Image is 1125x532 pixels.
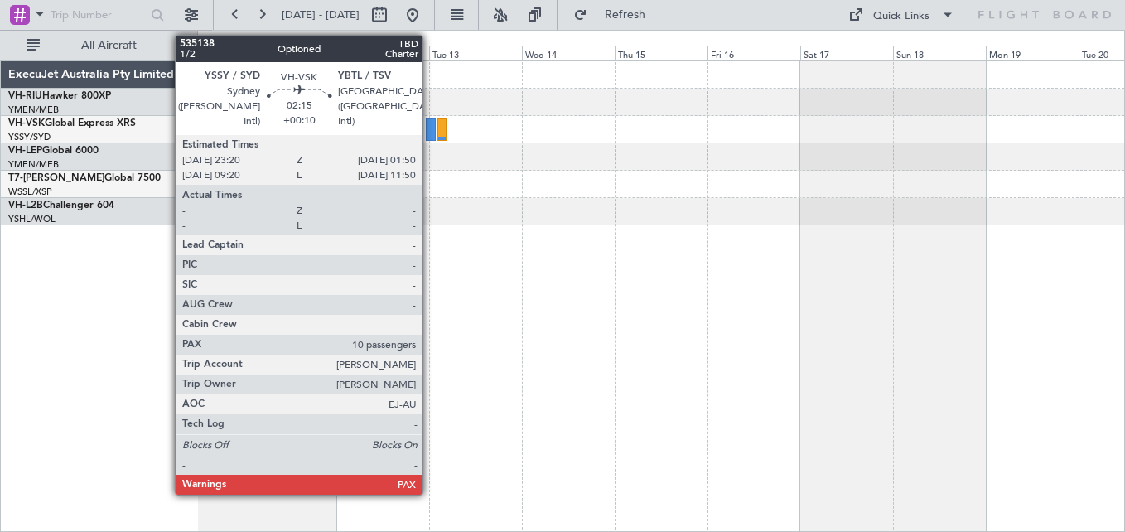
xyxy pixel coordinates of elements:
[8,91,42,101] span: VH-RIU
[51,2,146,27] input: Trip Number
[43,40,175,51] span: All Aircraft
[615,46,707,60] div: Thu 15
[18,32,180,59] button: All Aircraft
[8,158,59,171] a: YMEN/MEB
[336,46,429,60] div: Mon 12
[707,46,800,60] div: Fri 16
[591,9,660,21] span: Refresh
[893,46,986,60] div: Sun 18
[200,33,229,47] div: [DATE]
[8,186,52,198] a: WSSL/XSP
[840,2,963,28] button: Quick Links
[244,46,336,60] div: Sun 11
[8,131,51,143] a: YSSY/SYD
[8,201,43,210] span: VH-L2B
[429,46,522,60] div: Tue 13
[8,201,114,210] a: VH-L2BChallenger 604
[8,213,56,225] a: YSHL/WOL
[800,46,893,60] div: Sat 17
[282,7,360,22] span: [DATE] - [DATE]
[8,104,59,116] a: YMEN/MEB
[8,91,111,101] a: VH-RIUHawker 800XP
[8,173,161,183] a: T7-[PERSON_NAME]Global 7500
[986,46,1079,60] div: Mon 19
[8,118,45,128] span: VH-VSK
[8,173,104,183] span: T7-[PERSON_NAME]
[8,146,42,156] span: VH-LEP
[522,46,615,60] div: Wed 14
[8,146,99,156] a: VH-LEPGlobal 6000
[151,46,244,60] div: Sat 10
[8,118,136,128] a: VH-VSKGlobal Express XRS
[873,8,929,25] div: Quick Links
[566,2,665,28] button: Refresh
